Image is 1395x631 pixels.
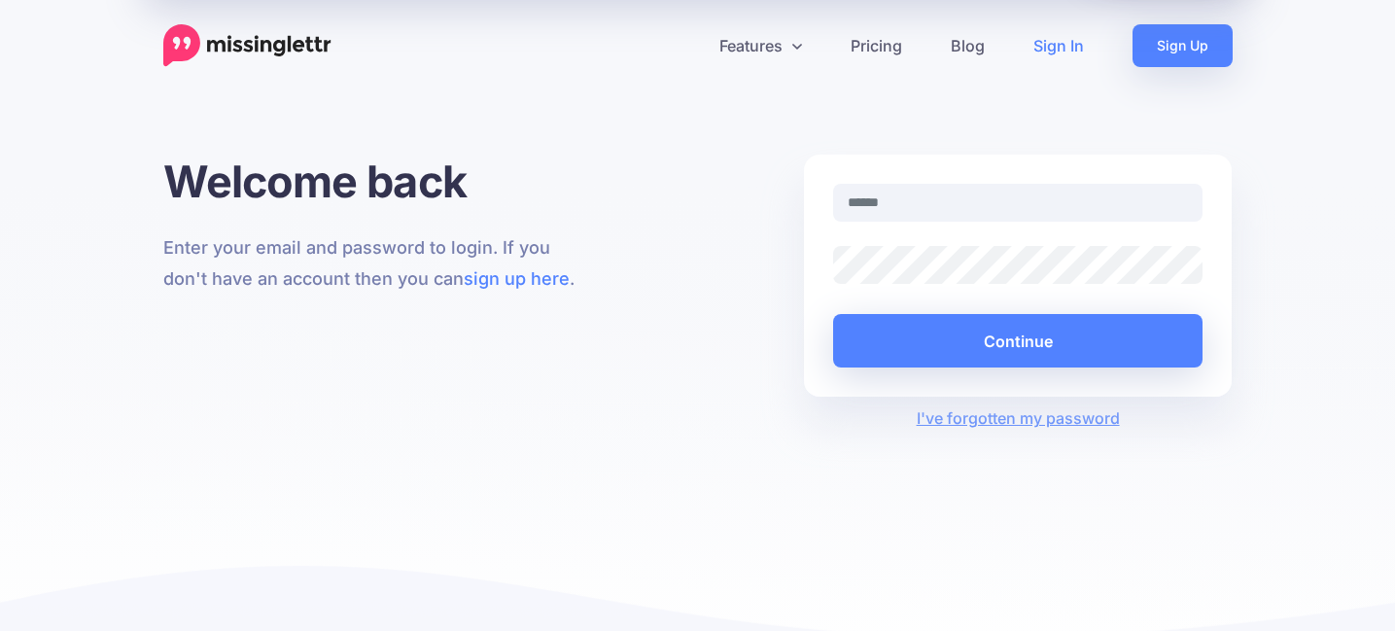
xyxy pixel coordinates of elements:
a: I've forgotten my password [917,408,1120,428]
a: sign up here [464,268,570,289]
a: Blog [926,24,1009,67]
a: Pricing [826,24,926,67]
button: Continue [833,314,1203,368]
a: Sign Up [1133,24,1233,67]
a: Features [695,24,826,67]
p: Enter your email and password to login. If you don't have an account then you can . [163,232,592,295]
a: Sign In [1009,24,1108,67]
h1: Welcome back [163,155,592,208]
